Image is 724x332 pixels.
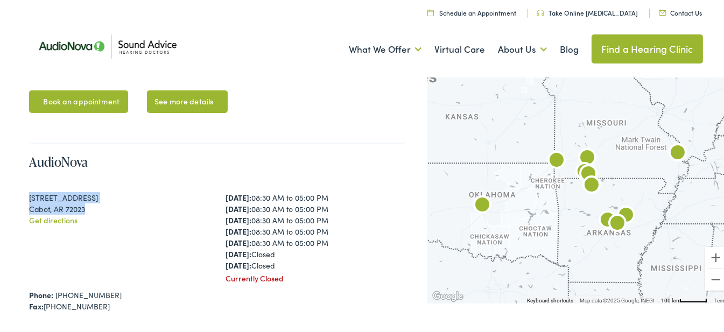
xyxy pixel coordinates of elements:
span: Map data ©2025 Google, INEGI [580,296,655,302]
img: Icon representing mail communication in a unique green color, indicative of contact or communicat... [659,9,666,14]
a: Get directions [29,213,78,224]
a: AudioNova [29,151,88,169]
a: About Us [498,28,547,68]
div: Sound Advice Hearing Doctors by AudioNova [572,158,598,184]
div: Currently Closed [226,271,406,282]
strong: Phone: [29,288,53,299]
a: What We Offer [349,28,421,68]
strong: [DATE]: [226,190,251,201]
a: Take Online [MEDICAL_DATA] [537,6,638,16]
a: Open this area in Google Maps (opens a new window) [430,288,466,302]
strong: [DATE]: [226,213,251,224]
div: AudioNova [544,147,570,173]
div: AudioNova [579,172,604,197]
span: 100 km [661,296,679,302]
div: AudioNova [604,210,630,236]
div: [STREET_ADDRESS] [29,190,210,202]
div: Cabot, AR 72023 [29,202,210,213]
button: Keyboard shortcuts [527,295,573,303]
a: Virtual Care [434,28,485,68]
a: Contact Us [659,6,702,16]
button: Map Scale: 100 km per 48 pixels [658,294,711,302]
div: AudioNova [665,139,691,165]
a: [PHONE_NUMBER] [55,288,122,299]
a: See more details [147,89,228,111]
a: Find a Hearing Clinic [592,33,703,62]
img: Google [430,288,466,302]
a: Schedule an Appointment [427,6,516,16]
img: Calendar icon in a unique green color, symbolizing scheduling or date-related features. [427,8,434,15]
a: Blog [560,28,579,68]
div: AudioNova [613,202,639,228]
strong: [DATE]: [226,258,251,269]
strong: Fax: [29,299,44,310]
div: [PHONE_NUMBER] [29,299,406,310]
a: Book an appointment [29,89,128,111]
div: Sound Advice Hearing Doctors by AudioNova [574,144,600,170]
div: Sound Advice Hearing Doctors by AudioNova [575,160,601,186]
strong: [DATE]: [226,247,251,258]
img: Headphone icon in a unique green color, suggesting audio-related services or features. [537,8,544,15]
strong: [DATE]: [226,202,251,213]
strong: [DATE]: [226,224,251,235]
div: AudioNova [595,207,621,232]
div: AudioNova [469,192,495,217]
strong: [DATE]: [226,236,251,246]
div: 08:30 AM to 05:00 PM 08:30 AM to 05:00 PM 08:30 AM to 05:00 PM 08:30 AM to 05:00 PM 08:30 AM to 0... [226,190,406,270]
